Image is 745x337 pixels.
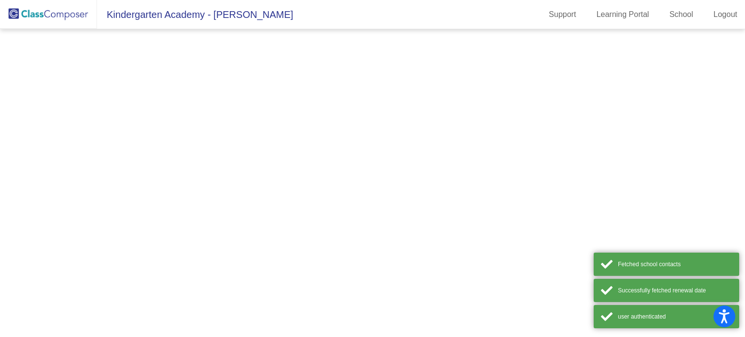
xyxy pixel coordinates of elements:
span: Kindergarten Academy - [PERSON_NAME] [97,7,293,22]
div: Successfully fetched renewal date [618,286,732,295]
a: Logout [706,7,745,22]
a: School [662,7,701,22]
div: Fetched school contacts [618,260,732,269]
div: user authenticated [618,312,732,321]
a: Learning Portal [589,7,657,22]
a: Support [541,7,584,22]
